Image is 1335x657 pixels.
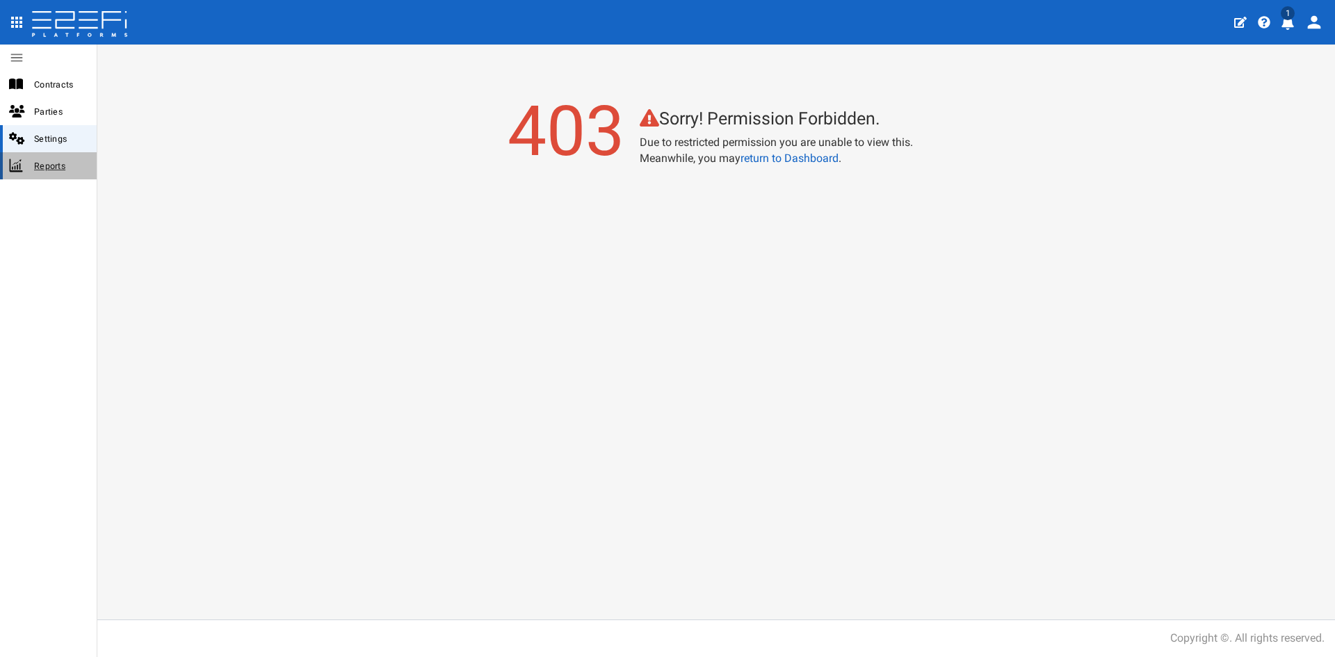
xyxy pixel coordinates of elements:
p: Due to restricted permission you are unable to view this. Meanwhile, you may . [640,135,925,167]
span: Reports [34,158,86,174]
div: Copyright ©. All rights reserved. [1170,631,1325,647]
span: Settings [34,131,86,147]
a: return to Dashboard [741,152,839,165]
span: Parties [34,104,86,120]
h3: Sorry! Permission Forbidden. [640,109,925,129]
span: Contracts [34,76,86,92]
h2: 403 [508,93,624,170]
